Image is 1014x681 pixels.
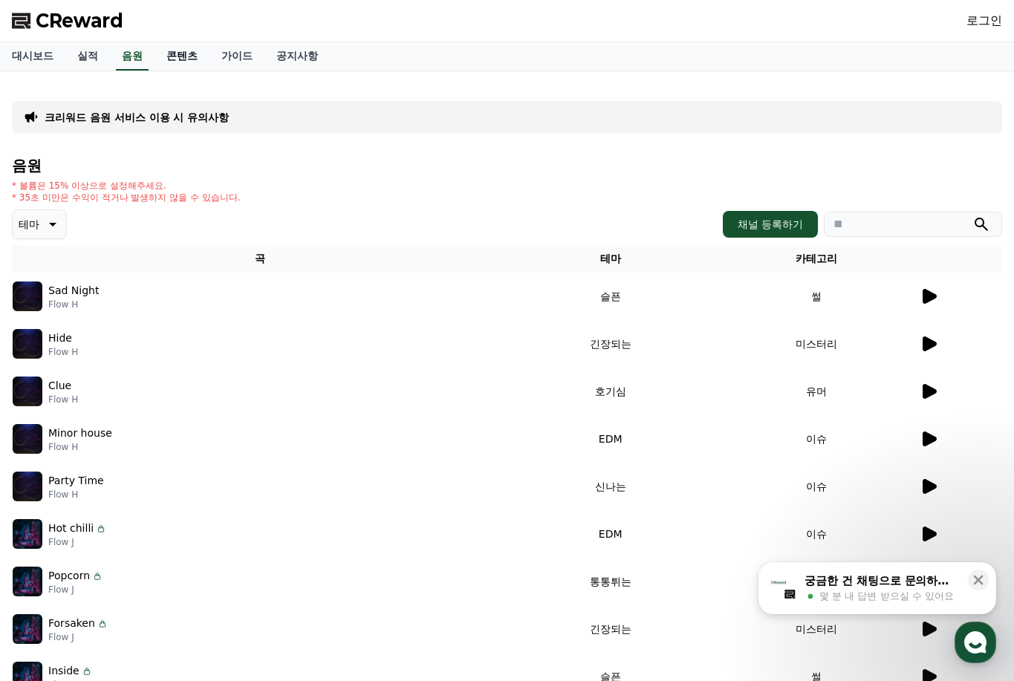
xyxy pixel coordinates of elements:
[966,12,1002,30] a: 로그인
[136,494,154,506] span: 대화
[48,631,108,643] p: Flow J
[48,394,78,405] p: Flow H
[230,493,247,505] span: 설정
[13,377,42,406] img: music
[13,424,42,454] img: music
[507,415,713,463] td: EDM
[713,320,919,368] td: 미스터리
[48,330,72,346] p: Hide
[13,519,42,549] img: music
[48,616,95,631] p: Forsaken
[13,567,42,596] img: music
[48,521,94,536] p: Hot chilli
[36,9,123,33] span: CReward
[48,378,71,394] p: Clue
[713,368,919,415] td: 유머
[713,558,919,605] td: VLOG
[48,299,99,310] p: Flow H
[713,463,919,510] td: 이슈
[48,283,99,299] p: Sad Night
[48,536,107,548] p: Flow J
[19,214,39,235] p: 테마
[155,42,209,71] a: 콘텐츠
[48,663,79,679] p: Inside
[13,472,42,501] img: music
[713,245,919,273] th: 카테고리
[507,368,713,415] td: 호기심
[48,426,112,441] p: Minor house
[12,245,507,273] th: 곡
[507,273,713,320] td: 슬픈
[13,281,42,311] img: music
[45,110,229,125] a: 크리워드 음원 서비스 이용 시 유의사항
[713,605,919,653] td: 미스터리
[192,471,285,508] a: 설정
[48,568,90,584] p: Popcorn
[47,493,56,505] span: 홈
[507,510,713,558] td: EDM
[507,245,713,273] th: 테마
[507,463,713,510] td: 신나는
[713,510,919,558] td: 이슈
[116,42,149,71] a: 음원
[209,42,264,71] a: 가이드
[507,605,713,653] td: 긴장되는
[13,329,42,359] img: music
[12,157,1002,174] h4: 음원
[48,584,103,596] p: Flow J
[12,209,67,239] button: 테마
[12,9,123,33] a: CReward
[12,180,241,192] p: * 볼륨은 15% 이상으로 설정해주세요.
[12,192,241,203] p: * 35초 미만은 수익이 적거나 발생하지 않을 수 있습니다.
[264,42,330,71] a: 공지사항
[4,471,98,508] a: 홈
[48,346,78,358] p: Flow H
[723,211,818,238] button: 채널 등록하기
[98,471,192,508] a: 대화
[48,489,104,501] p: Flow H
[13,614,42,644] img: music
[507,558,713,605] td: 통통튀는
[713,273,919,320] td: 썰
[65,42,110,71] a: 실적
[48,441,112,453] p: Flow H
[507,320,713,368] td: 긴장되는
[48,473,104,489] p: Party Time
[713,415,919,463] td: 이슈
